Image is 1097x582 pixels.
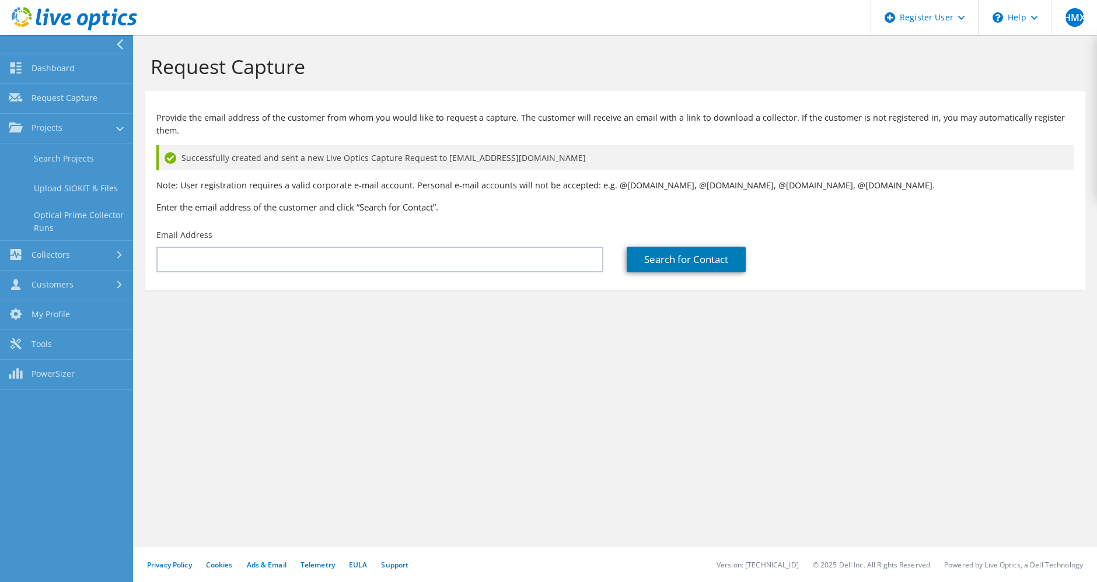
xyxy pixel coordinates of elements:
[627,247,746,272] a: Search for Contact
[156,201,1074,213] h3: Enter the email address of the customer and click “Search for Contact”.
[944,560,1083,570] li: Powered by Live Optics, a Dell Technology
[301,560,335,570] a: Telemetry
[181,152,586,164] span: Successfully created and sent a new Live Optics Capture Request to [EMAIL_ADDRESS][DOMAIN_NAME]
[247,560,287,570] a: Ads & Email
[1065,8,1084,27] span: HMX
[717,560,799,570] li: Version: [TECHNICAL_ID]
[147,560,192,570] a: Privacy Policy
[156,229,212,241] label: Email Address
[349,560,367,570] a: EULA
[381,560,408,570] a: Support
[206,560,233,570] a: Cookies
[156,179,1074,192] p: Note: User registration requires a valid corporate e-mail account. Personal e-mail accounts will ...
[156,111,1074,137] p: Provide the email address of the customer from whom you would like to request a capture. The cust...
[151,54,1074,79] h1: Request Capture
[993,12,1003,23] svg: \n
[813,560,930,570] li: © 2025 Dell Inc. All Rights Reserved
